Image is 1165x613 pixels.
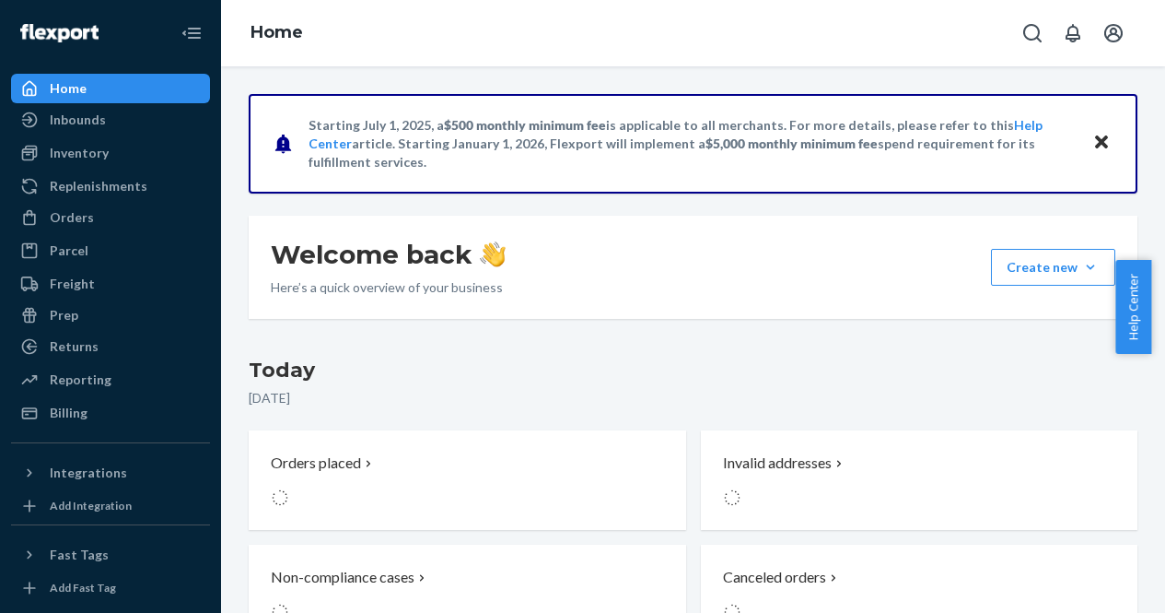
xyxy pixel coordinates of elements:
div: Inbounds [50,111,106,129]
a: Orders [11,203,210,232]
button: Create new [991,249,1115,286]
a: Inbounds [11,105,210,135]
div: Integrations [50,464,127,482]
div: Add Integration [50,498,132,513]
span: $5,000 monthly minimum fee [705,136,878,151]
a: Replenishments [11,171,210,201]
a: Prep [11,301,210,330]
button: Open notifications [1054,15,1091,52]
p: Invalid addresses [723,453,832,474]
button: Integrations [11,458,210,488]
div: Inventory [50,144,109,162]
button: Fast Tags [11,540,210,570]
button: Invalid addresses [701,430,1138,530]
div: Freight [50,275,95,293]
h1: Welcome back [271,238,506,271]
button: Close [1089,130,1113,157]
a: Billing [11,398,210,428]
button: Orders placed [249,430,686,530]
a: Add Fast Tag [11,577,210,599]
button: Help Center [1115,260,1151,354]
p: [DATE] [249,389,1137,407]
p: Starting July 1, 2025, a is applicable to all merchants. For more details, please refer to this a... [309,116,1075,171]
a: Returns [11,332,210,361]
p: Non-compliance cases [271,567,414,588]
button: Close Navigation [173,15,210,52]
a: Inventory [11,138,210,168]
p: Orders placed [271,453,361,474]
div: Replenishments [50,177,147,195]
div: Reporting [50,371,111,389]
div: Add Fast Tag [50,580,116,595]
div: Returns [50,337,99,356]
a: Home [11,74,210,103]
button: Open account menu [1095,15,1132,52]
a: Add Integration [11,495,210,517]
p: Canceled orders [723,567,826,588]
h3: Today [249,356,1137,385]
div: Fast Tags [50,546,109,564]
a: Reporting [11,365,210,395]
p: Here’s a quick overview of your business [271,278,506,297]
a: Home [250,22,303,42]
div: Billing [50,404,87,422]
button: Open Search Box [1014,15,1051,52]
a: Parcel [11,236,210,265]
img: hand-wave emoji [480,242,506,267]
img: Flexport logo [20,24,99,42]
div: Orders [50,208,94,227]
div: Parcel [50,242,88,260]
div: Prep [50,306,78,324]
span: $500 monthly minimum fee [444,117,606,133]
ol: breadcrumbs [236,6,318,60]
a: Freight [11,269,210,299]
div: Home [50,79,87,98]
